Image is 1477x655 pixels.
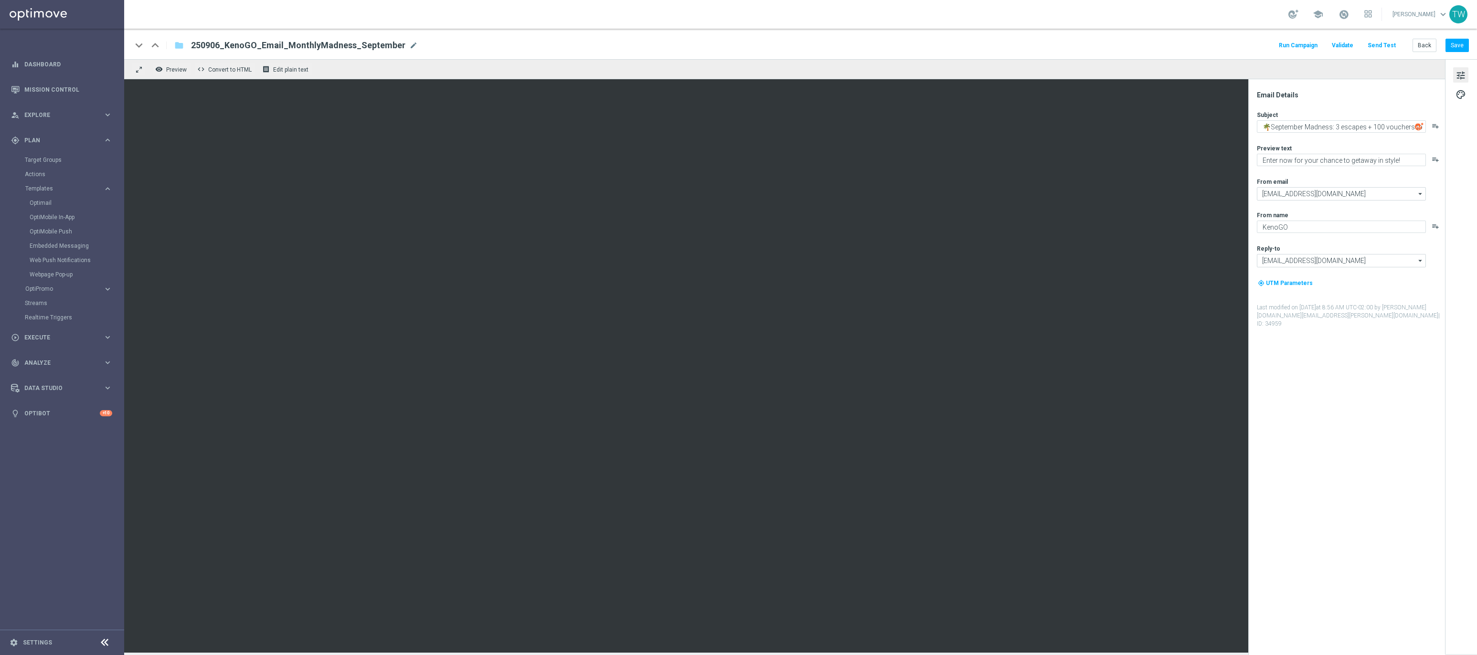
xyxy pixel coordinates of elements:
a: Streams [25,299,99,307]
label: Reply-to [1257,245,1280,253]
button: palette [1453,86,1468,102]
button: code Convert to HTML [195,63,256,75]
div: Web Push Notifications [30,253,123,267]
i: keyboard_arrow_right [103,110,112,119]
span: tune [1456,69,1466,82]
a: Mission Control [24,77,112,102]
button: lightbulb Optibot +10 [11,410,113,417]
i: my_location [1258,280,1264,286]
div: Data Studio [11,384,103,392]
span: Preview [166,66,187,73]
i: track_changes [11,359,20,367]
i: playlist_add [1432,222,1439,230]
span: school [1313,9,1323,20]
button: Templates keyboard_arrow_right [25,185,113,192]
span: Templates [25,186,94,191]
span: Explore [24,112,103,118]
button: person_search Explore keyboard_arrow_right [11,111,113,119]
i: keyboard_arrow_right [103,184,112,193]
div: TW [1449,5,1467,23]
button: Mission Control [11,86,113,94]
span: UTM Parameters [1266,280,1313,286]
a: Target Groups [25,156,99,164]
span: Data Studio [24,385,103,391]
span: Analyze [24,360,103,366]
div: Mission Control [11,77,112,102]
i: person_search [11,111,20,119]
button: track_changes Analyze keyboard_arrow_right [11,359,113,367]
i: arrow_drop_down [1416,188,1425,200]
div: +10 [100,410,112,416]
button: my_location UTM Parameters [1257,278,1314,288]
div: Execute [11,333,103,342]
span: OptiPromo [25,286,94,292]
button: equalizer Dashboard [11,61,113,68]
a: Optibot [24,401,100,426]
div: Realtime Triggers [25,310,123,325]
div: Webpage Pop-up [30,267,123,282]
a: Optimail [30,199,99,207]
div: Plan [11,136,103,145]
a: Settings [23,640,52,645]
button: folder [173,38,185,53]
i: equalizer [11,60,20,69]
div: play_circle_outline Execute keyboard_arrow_right [11,334,113,341]
a: Web Push Notifications [30,256,99,264]
i: receipt [262,65,270,73]
button: Run Campaign [1277,39,1319,52]
button: Send Test [1366,39,1397,52]
i: lightbulb [11,409,20,418]
span: code [197,65,205,73]
span: keyboard_arrow_down [1438,9,1448,20]
i: settings [10,638,18,647]
i: remove_red_eye [155,65,163,73]
label: Preview text [1257,145,1292,152]
button: Data Studio keyboard_arrow_right [11,384,113,392]
span: Convert to HTML [208,66,252,73]
a: Actions [25,170,99,178]
i: arrow_drop_down [1416,254,1425,267]
a: OptiMobile In-App [30,213,99,221]
i: gps_fixed [11,136,20,145]
i: keyboard_arrow_right [103,285,112,294]
i: keyboard_arrow_right [103,333,112,342]
a: Webpage Pop-up [30,271,99,278]
div: Embedded Messaging [30,239,123,253]
a: Realtime Triggers [25,314,99,321]
div: Analyze [11,359,103,367]
button: gps_fixed Plan keyboard_arrow_right [11,137,113,144]
button: tune [1453,67,1468,83]
div: Actions [25,167,123,181]
button: remove_red_eye Preview [153,63,191,75]
button: Save [1445,39,1469,52]
div: Templates [25,186,103,191]
i: folder [174,40,184,51]
div: OptiMobile In-App [30,210,123,224]
div: Explore [11,111,103,119]
button: Validate [1330,39,1355,52]
span: 250906_KenoGO_Email_MonthlyMadness_September [191,40,405,51]
i: playlist_add [1432,156,1439,163]
span: Edit plain text [273,66,308,73]
span: mode_edit [409,41,418,50]
div: Dashboard [11,52,112,77]
button: Back [1413,39,1436,52]
div: OptiPromo [25,282,123,296]
div: OptiPromo [25,286,103,292]
span: Validate [1332,42,1353,49]
a: Embedded Messaging [30,242,99,250]
button: OptiPromo keyboard_arrow_right [25,285,113,293]
div: OptiMobile Push [30,224,123,239]
i: play_circle_outline [11,333,20,342]
label: Last modified on [DATE] at 8:56 AM UTC-02:00 by [PERSON_NAME][DOMAIN_NAME][EMAIL_ADDRESS][PERSON_... [1257,304,1444,327]
button: playlist_add [1432,122,1439,130]
div: Streams [25,296,123,310]
a: [PERSON_NAME]keyboard_arrow_down [1392,7,1449,21]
